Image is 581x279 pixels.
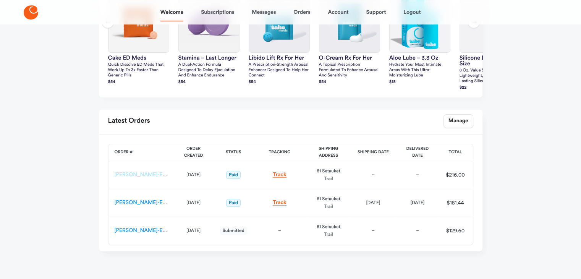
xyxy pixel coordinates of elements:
div: $129.60 [442,227,468,235]
a: Support [366,3,386,21]
th: Tracking [253,144,306,161]
strong: $ 22 [460,86,467,90]
div: [DATE] [357,199,389,207]
div: – [401,227,434,235]
h3: O-Cream Rx for Her [319,55,380,61]
strong: $ 54 [249,80,256,84]
div: 81 Setauket Trail [312,223,345,238]
h3: silicone lube – value size [460,55,521,67]
a: [PERSON_NAME]-ES-00068612 [115,200,191,205]
div: – [401,171,434,179]
div: $216.00 [442,171,468,179]
strong: $ 18 [389,80,396,84]
th: Status [214,144,253,161]
div: [DATE] [180,199,208,207]
p: Hydrate your most intimate areas with this ultra-moisturizing lube [389,62,450,78]
a: Logout [403,3,421,21]
div: [DATE] [180,227,208,235]
span: Paid [226,171,241,179]
a: Subscriptions [201,3,234,21]
h3: Libido Lift Rx For Her [249,55,310,61]
th: Action [471,144,500,161]
h3: Stamina – Last Longer [178,55,240,61]
strong: $ 54 [108,80,115,84]
p: A dual-action formula designed to delay ejaculation and enhance endurance [178,62,240,78]
a: [PERSON_NAME]-ES-00014494 [115,228,192,233]
th: Total [440,144,471,161]
h3: Aloe Lube – 3.3 oz [389,55,450,61]
div: [DATE] [180,171,208,179]
p: A prescription-strength arousal enhancer designed to help her connect [249,62,310,78]
th: Delivered Date [395,144,440,161]
div: $181.44 [442,199,468,207]
strong: $ 54 [178,80,186,84]
strong: $ 54 [319,80,326,84]
a: Orders [293,3,310,21]
h2: Latest Orders [108,114,150,128]
a: Account [328,3,348,21]
th: Order # [108,144,173,161]
th: Order Created [173,144,214,161]
th: Shipping Date [351,144,395,161]
a: Track [273,172,286,178]
div: 81 Setauket Trail [312,167,345,183]
a: Messages [252,3,276,21]
span: Paid [226,199,241,207]
div: 81 Setauket Trail [312,195,345,211]
a: [PERSON_NAME]-ES-00161375 [115,172,190,177]
a: Track [273,200,286,206]
p: A topical prescription formulated to enhance arousal and sensitivity [319,62,380,78]
div: – [259,227,300,235]
th: Shipping Address [306,144,351,161]
p: Quick dissolve ED Meds that work up to 3x faster than generic pills [108,62,169,78]
div: – [357,171,389,179]
h3: Cake ED Meds [108,55,169,61]
a: Manage [443,114,473,128]
p: 8 oz. Value size ultra lightweight, extremely long-lasting silicone formula [460,68,521,84]
div: [DATE] [401,199,434,207]
div: – [357,227,389,235]
span: Submitted [220,227,247,235]
a: Welcome [160,3,183,21]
